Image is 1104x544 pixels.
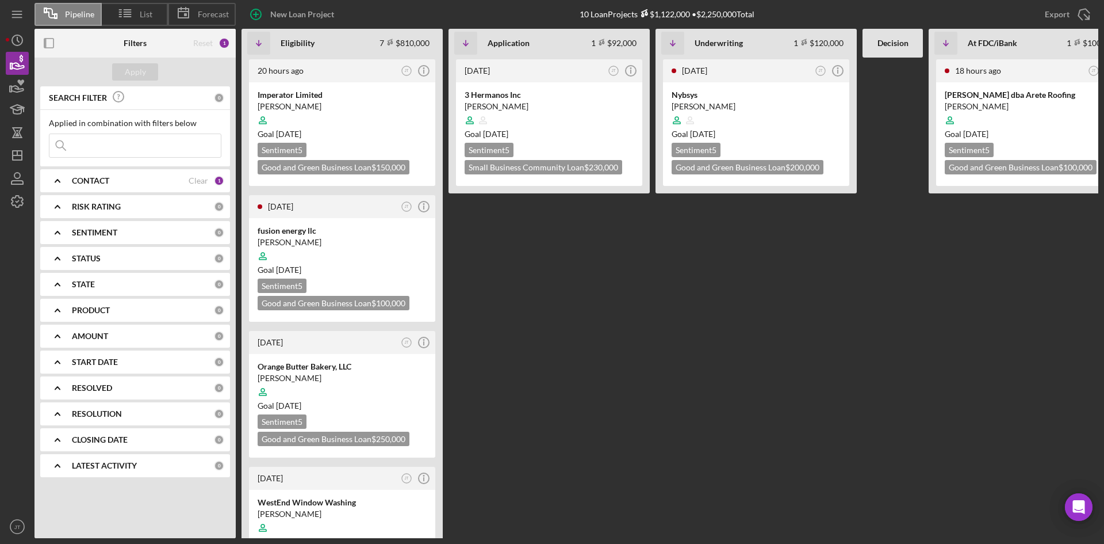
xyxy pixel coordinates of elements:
[258,296,409,310] div: Good and Green Business Loan $100,000
[818,69,822,73] text: JT
[465,143,513,157] div: Sentiment 5
[270,3,334,26] div: New Loan Project
[281,39,315,48] b: Eligibility
[14,524,21,530] text: JT
[793,38,844,48] div: 1 $120,000
[214,383,224,393] div: 0
[124,39,147,48] b: Filters
[963,129,988,139] time: 06/29/2025
[276,129,301,139] time: 09/07/2025
[72,435,128,444] b: CLOSING DATE
[214,227,224,238] div: 0
[140,10,152,19] span: List
[1091,69,1095,73] text: JT
[72,176,109,185] b: CONTACT
[877,39,908,48] b: Decision
[483,129,508,139] time: 08/30/2025
[1033,3,1098,26] button: Export
[247,329,437,459] a: [DATE]JTOrange Butter Bakery, LLC[PERSON_NAME]Goal [DATE]Sentiment5Good and Green Business Loan$2...
[258,497,427,508] div: WestEnd Window Washing
[72,409,122,419] b: RESOLUTION
[488,39,530,48] b: Application
[672,129,715,139] span: Goal
[399,335,415,351] button: JT
[72,357,118,367] b: START DATE
[465,89,634,101] div: 3 Hermanos Inc
[638,9,690,19] div: $1,122,000
[72,383,112,393] b: RESOLVED
[214,461,224,471] div: 0
[258,265,301,275] span: Goal
[258,66,304,75] time: 2025-08-12 19:38
[276,265,301,275] time: 09/23/2025
[214,305,224,315] div: 0
[682,66,707,75] time: 2025-08-11 19:03
[690,129,715,139] time: 06/15/2025
[465,160,622,174] div: Small Business Community Loan $230,000
[112,63,158,81] button: Apply
[404,476,408,480] text: JT
[258,89,427,101] div: Imperator Limited
[49,93,107,102] b: SEARCH FILTER
[955,66,1001,75] time: 2025-08-12 22:26
[399,471,415,486] button: JT
[276,401,301,410] time: 09/18/2025
[214,331,224,341] div: 0
[399,63,415,79] button: JT
[1086,63,1102,79] button: JT
[268,201,293,211] time: 2025-08-12 03:52
[404,69,408,73] text: JT
[193,39,213,48] div: Reset
[49,119,221,128] div: Applied in combination with filters below
[258,160,409,174] div: Good and Green Business Loan $150,000
[258,279,306,293] div: Sentiment 5
[611,69,615,73] text: JT
[258,414,306,429] div: Sentiment 5
[465,101,634,112] div: [PERSON_NAME]
[258,225,427,237] div: fusion energy llc
[813,63,829,79] button: JT
[945,143,994,157] div: Sentiment 5
[1045,3,1069,26] div: Export
[258,337,283,347] time: 2025-08-04 19:46
[695,39,743,48] b: Underwriting
[258,101,427,112] div: [PERSON_NAME]
[214,253,224,264] div: 0
[258,237,427,248] div: [PERSON_NAME]
[454,58,644,188] a: [DATE]JT3 Hermanos Inc[PERSON_NAME]Goal [DATE]Sentiment5Small Business Community Loan$230,000
[65,10,94,19] span: Pipeline
[258,372,427,384] div: [PERSON_NAME]
[6,515,29,538] button: JT
[241,3,346,26] button: New Loan Project
[214,357,224,367] div: 0
[72,306,110,315] b: PRODUCT
[72,254,101,263] b: STATUS
[72,461,137,470] b: LATEST ACTIVITY
[258,143,306,157] div: Sentiment 5
[399,199,415,215] button: JT
[72,280,95,289] b: STATE
[945,160,1097,174] div: Good and Green Business Loan $100,000
[258,401,301,410] span: Goal
[218,37,230,49] div: 1
[672,160,823,174] div: Good and Green Business Loan $200,000
[125,63,146,81] div: Apply
[606,63,622,79] button: JT
[214,176,224,186] div: 1
[465,129,508,139] span: Goal
[189,176,208,185] div: Clear
[72,228,117,237] b: SENTIMENT
[72,202,121,211] b: RISK RATING
[404,340,408,344] text: JT
[404,204,408,208] text: JT
[591,38,637,48] div: 1 $92,000
[379,38,430,48] div: 7 $810,000
[214,201,224,212] div: 0
[258,432,409,446] div: Good and Green Business Loan $250,000
[672,143,720,157] div: Sentiment 5
[198,10,229,19] span: Forecast
[465,66,490,75] time: 2025-08-11 19:07
[258,361,427,372] div: Orange Butter Bakery, LLC
[1065,493,1092,521] div: Open Intercom Messenger
[258,473,283,483] time: 2025-08-01 17:16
